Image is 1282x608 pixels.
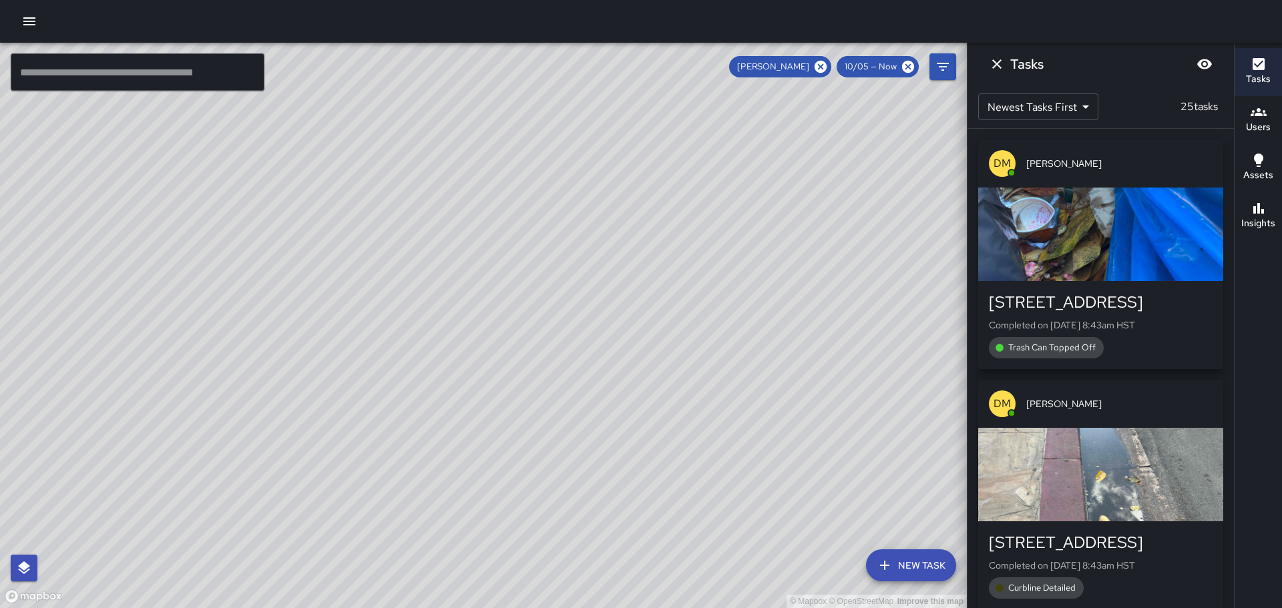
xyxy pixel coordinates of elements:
[1000,341,1104,354] span: Trash Can Topped Off
[1026,397,1213,410] span: [PERSON_NAME]
[989,559,1213,572] p: Completed on [DATE] 8:43am HST
[1235,96,1282,144] button: Users
[929,53,956,80] button: Filters
[984,51,1010,77] button: Dismiss
[1243,168,1273,183] h6: Assets
[989,532,1213,553] div: [STREET_ADDRESS]
[1000,581,1084,595] span: Curbline Detailed
[994,156,1011,172] p: DM
[989,292,1213,313] div: [STREET_ADDRESS]
[1235,192,1282,240] button: Insights
[729,60,817,73] span: [PERSON_NAME]
[1235,144,1282,192] button: Assets
[1010,53,1044,75] h6: Tasks
[1241,216,1275,231] h6: Insights
[978,139,1223,369] button: DM[PERSON_NAME][STREET_ADDRESS]Completed on [DATE] 8:43am HSTTrash Can Topped Off
[837,56,919,77] div: 10/05 — Now
[989,318,1213,332] p: Completed on [DATE] 8:43am HST
[1191,51,1218,77] button: Blur
[994,396,1011,412] p: DM
[978,93,1098,120] div: Newest Tasks First
[837,60,905,73] span: 10/05 — Now
[729,56,831,77] div: [PERSON_NAME]
[1246,72,1271,87] h6: Tasks
[1235,48,1282,96] button: Tasks
[1246,120,1271,135] h6: Users
[1175,99,1223,115] p: 25 tasks
[866,549,956,581] button: New Task
[1026,157,1213,170] span: [PERSON_NAME]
